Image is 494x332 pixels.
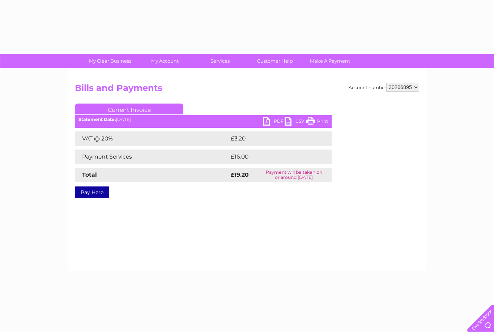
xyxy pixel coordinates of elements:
[245,54,305,68] a: Customer Help
[80,54,140,68] a: My Clear Business
[75,131,229,146] td: VAT @ 20%
[285,117,306,127] a: CSV
[82,171,97,178] strong: Total
[75,117,332,122] div: [DATE]
[263,117,285,127] a: PDF
[229,131,315,146] td: £3.20
[75,150,229,164] td: Payment Services
[190,54,250,68] a: Services
[229,150,317,164] td: £16.00
[135,54,195,68] a: My Account
[75,104,183,114] a: Current Invoice
[256,168,332,182] td: Payment will be taken on or around [DATE]
[349,83,419,92] div: Account number
[75,83,419,97] h2: Bills and Payments
[306,117,328,127] a: Print
[75,186,109,198] a: Pay Here
[78,117,116,122] b: Statement Date:
[300,54,360,68] a: Make A Payment
[231,171,249,178] strong: £19.20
